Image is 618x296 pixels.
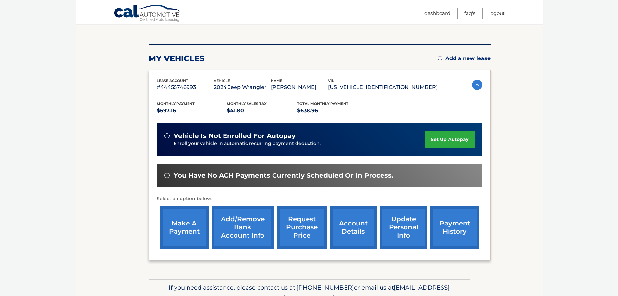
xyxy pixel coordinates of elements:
[277,206,327,249] a: request purchase price
[328,78,335,83] span: vin
[464,8,475,19] a: FAQ's
[271,78,282,83] span: name
[438,55,491,62] a: Add a new lease
[149,54,205,63] h2: my vehicles
[174,132,296,140] span: vehicle is not enrolled for autopay
[214,83,271,92] p: 2024 Jeep Wrangler
[430,206,479,249] a: payment history
[297,106,368,115] p: $638.96
[157,83,214,92] p: #44455746993
[472,80,482,90] img: accordion-active.svg
[164,133,170,138] img: alert-white.svg
[157,106,227,115] p: $597.16
[328,83,438,92] p: [US_VEHICLE_IDENTIFICATION_NUMBER]
[212,206,274,249] a: Add/Remove bank account info
[157,78,188,83] span: lease account
[297,101,348,106] span: Total Monthly Payment
[114,4,182,23] a: Cal Automotive
[160,206,209,249] a: make a payment
[271,83,328,92] p: [PERSON_NAME]
[424,8,450,19] a: Dashboard
[330,206,377,249] a: account details
[174,140,425,147] p: Enroll your vehicle in automatic recurring payment deduction.
[227,106,297,115] p: $41.80
[157,101,195,106] span: Monthly Payment
[489,8,505,19] a: Logout
[214,78,230,83] span: vehicle
[425,131,474,148] a: set up autopay
[157,195,482,203] p: Select an option below:
[297,284,354,291] span: [PHONE_NUMBER]
[164,173,170,178] img: alert-white.svg
[174,172,393,180] span: You have no ACH payments currently scheduled or in process.
[227,101,267,106] span: Monthly sales Tax
[438,56,442,60] img: add.svg
[380,206,427,249] a: update personal info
